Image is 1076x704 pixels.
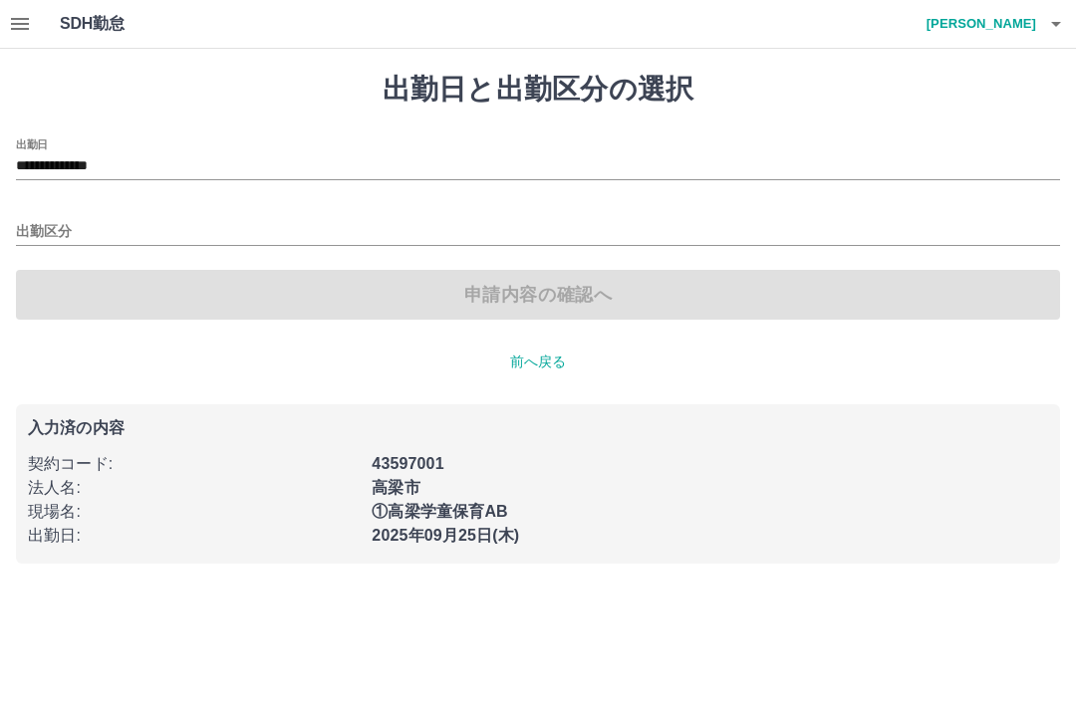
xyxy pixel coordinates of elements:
p: 契約コード : [28,452,360,476]
label: 出勤日 [16,136,48,151]
b: 2025年09月25日(木) [372,527,519,544]
b: 43597001 [372,455,443,472]
b: ①高梁学童保育AB [372,503,507,520]
p: 出勤日 : [28,524,360,548]
p: 現場名 : [28,500,360,524]
h1: 出勤日と出勤区分の選択 [16,73,1060,107]
b: 高梁市 [372,479,419,496]
p: 前へ戻る [16,352,1060,372]
p: 法人名 : [28,476,360,500]
p: 入力済の内容 [28,420,1048,436]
